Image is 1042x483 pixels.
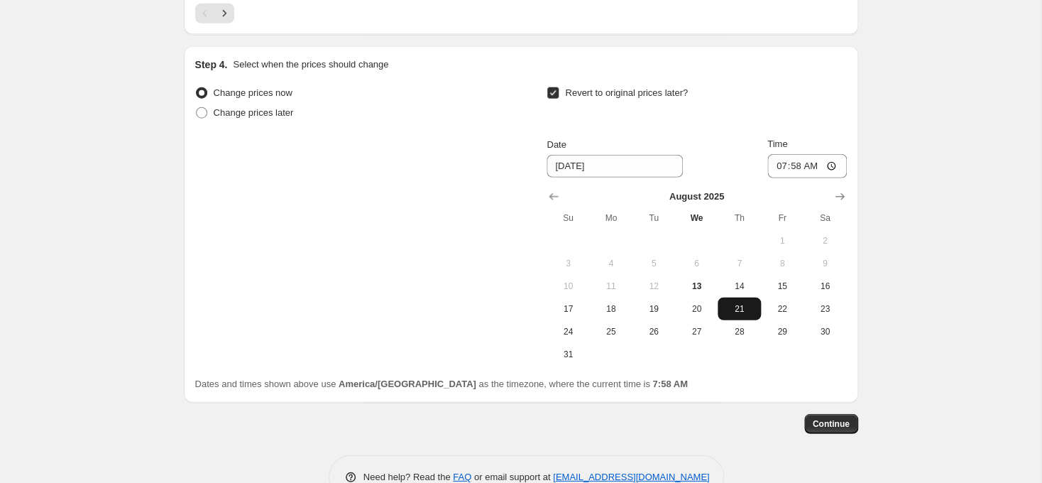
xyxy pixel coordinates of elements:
[547,343,589,366] button: Sunday August 31 2025
[596,258,627,269] span: 4
[652,379,687,389] b: 7:58 AM
[675,275,718,298] button: Today Wednesday August 13 2025
[723,212,755,224] span: Th
[767,235,798,246] span: 1
[718,252,760,275] button: Thursday August 7 2025
[723,281,755,292] span: 14
[681,303,712,315] span: 20
[809,235,840,246] span: 2
[638,326,669,337] span: 26
[681,212,712,224] span: We
[195,58,228,72] h2: Step 4.
[471,472,553,482] span: or email support at
[553,472,709,482] a: [EMAIL_ADDRESS][DOMAIN_NAME]
[761,298,804,320] button: Friday August 22 2025
[813,418,850,430] span: Continue
[681,326,712,337] span: 27
[804,229,846,252] button: Saturday August 2 2025
[718,320,760,343] button: Thursday August 28 2025
[638,281,669,292] span: 12
[767,139,787,149] span: Time
[363,472,454,482] span: Need help? Read the
[718,298,760,320] button: Thursday August 21 2025
[681,281,712,292] span: 13
[767,303,798,315] span: 22
[809,212,840,224] span: Sa
[767,281,798,292] span: 15
[547,139,566,150] span: Date
[638,258,669,269] span: 5
[590,275,632,298] button: Monday August 11 2025
[544,187,564,207] button: Show previous month, July 2025
[214,87,292,98] span: Change prices now
[552,326,583,337] span: 24
[632,252,675,275] button: Tuesday August 5 2025
[552,212,583,224] span: Su
[339,379,476,389] b: America/[GEOGRAPHIC_DATA]
[552,281,583,292] span: 10
[632,320,675,343] button: Tuesday August 26 2025
[547,275,589,298] button: Sunday August 10 2025
[632,207,675,229] th: Tuesday
[761,320,804,343] button: Friday August 29 2025
[761,229,804,252] button: Friday August 1 2025
[233,58,388,72] p: Select when the prices should change
[590,207,632,229] th: Monday
[632,275,675,298] button: Tuesday August 12 2025
[675,320,718,343] button: Wednesday August 27 2025
[596,303,627,315] span: 18
[547,252,589,275] button: Sunday August 3 2025
[195,379,688,389] span: Dates and times shown above use as the timezone, where the current time is
[718,275,760,298] button: Thursday August 14 2025
[761,275,804,298] button: Friday August 15 2025
[547,155,683,178] input: 8/13/2025
[214,107,294,118] span: Change prices later
[675,298,718,320] button: Wednesday August 20 2025
[675,207,718,229] th: Wednesday
[809,303,840,315] span: 23
[590,298,632,320] button: Monday August 18 2025
[565,87,688,98] span: Revert to original prices later?
[809,281,840,292] span: 16
[723,326,755,337] span: 28
[547,320,589,343] button: Sunday August 24 2025
[590,252,632,275] button: Monday August 4 2025
[767,258,798,269] span: 8
[767,212,798,224] span: Fr
[718,207,760,229] th: Thursday
[214,4,234,23] button: Next
[681,258,712,269] span: 6
[552,349,583,360] span: 31
[767,326,798,337] span: 29
[804,275,846,298] button: Saturday August 16 2025
[723,258,755,269] span: 7
[804,207,846,229] th: Saturday
[547,207,589,229] th: Sunday
[547,298,589,320] button: Sunday August 17 2025
[761,207,804,229] th: Friday
[809,258,840,269] span: 9
[638,303,669,315] span: 19
[596,212,627,224] span: Mo
[590,320,632,343] button: Monday August 25 2025
[195,4,234,23] nav: Pagination
[552,258,583,269] span: 3
[675,252,718,275] button: Wednesday August 6 2025
[809,326,840,337] span: 30
[767,154,847,178] input: 12:00
[804,320,846,343] button: Saturday August 30 2025
[596,326,627,337] span: 25
[804,298,846,320] button: Saturday August 23 2025
[804,252,846,275] button: Saturday August 9 2025
[761,252,804,275] button: Friday August 8 2025
[632,298,675,320] button: Tuesday August 19 2025
[723,303,755,315] span: 21
[596,281,627,292] span: 11
[830,187,850,207] button: Show next month, September 2025
[552,303,583,315] span: 17
[453,472,471,482] a: FAQ
[804,414,858,434] button: Continue
[638,212,669,224] span: Tu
